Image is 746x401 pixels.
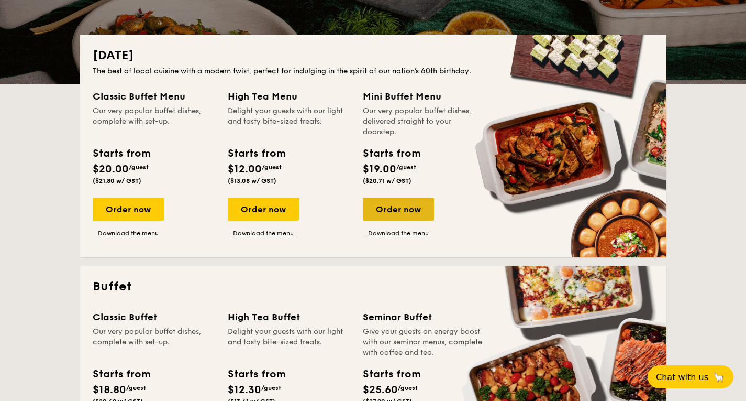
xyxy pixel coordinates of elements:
[363,146,420,161] div: Starts from
[126,384,146,392] span: /guest
[93,47,654,64] h2: [DATE]
[93,106,215,137] div: Our very popular buffet dishes, complete with set-up.
[228,310,350,324] div: High Tea Buffet
[656,372,708,382] span: Chat with us
[228,198,299,221] div: Order now
[93,177,141,185] span: ($21.80 w/ GST)
[93,163,129,176] span: $20.00
[363,384,398,396] span: $25.60
[228,106,350,137] div: Delight your guests with our light and tasty bite-sized treats.
[363,89,485,104] div: Mini Buffet Menu
[228,163,262,176] span: $12.00
[261,384,281,392] span: /guest
[93,327,215,358] div: Our very popular buffet dishes, complete with set-up.
[398,384,418,392] span: /guest
[228,89,350,104] div: High Tea Menu
[93,278,654,295] h2: Buffet
[93,384,126,396] span: $18.80
[93,229,164,237] a: Download the menu
[648,365,733,388] button: Chat with us🦙
[228,177,276,185] span: ($13.08 w/ GST)
[712,371,725,383] span: 🦙
[228,384,261,396] span: $12.30
[93,66,654,77] div: The best of local cuisine with a modern twist, perfect for indulging in the spirit of our nation’...
[228,366,285,382] div: Starts from
[363,229,434,237] a: Download the menu
[363,327,485,358] div: Give your guests an energy boost with our seminar menus, complete with coffee and tea.
[93,146,150,161] div: Starts from
[228,229,299,237] a: Download the menu
[93,198,164,221] div: Order now
[363,310,485,324] div: Seminar Buffet
[363,198,434,221] div: Order now
[363,366,420,382] div: Starts from
[262,164,282,171] span: /guest
[363,106,485,137] div: Our very popular buffet dishes, delivered straight to your doorstep.
[129,164,149,171] span: /guest
[93,89,215,104] div: Classic Buffet Menu
[93,366,150,382] div: Starts from
[363,163,396,176] span: $19.00
[228,146,285,161] div: Starts from
[93,310,215,324] div: Classic Buffet
[228,327,350,358] div: Delight your guests with our light and tasty bite-sized treats.
[396,164,416,171] span: /guest
[363,177,411,185] span: ($20.71 w/ GST)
